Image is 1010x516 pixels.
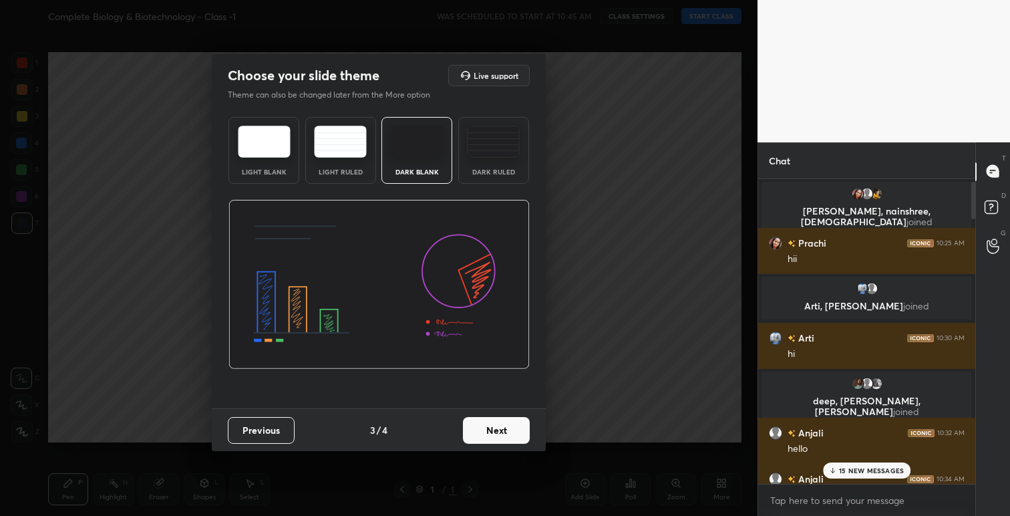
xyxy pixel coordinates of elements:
div: Light Blank [237,168,291,175]
img: 3 [769,331,782,344]
p: 15 NEW MESSAGES [839,467,904,475]
img: ed3ab55d65e64a7c9deb2dd33bdca001.jpg [870,377,883,390]
div: Dark Ruled [467,168,520,175]
span: joined [903,299,929,312]
img: 0d6d583449ac47b68eef7cb91936b6e5.jpg [851,377,864,390]
h4: / [377,423,381,437]
img: iconic-dark.1390631f.png [908,428,935,436]
button: Next [463,417,530,444]
img: darkThemeBanner.d06ce4a2.svg [228,200,530,370]
img: darkRuledTheme.de295e13.svg [467,126,520,158]
img: default.png [860,377,874,390]
div: 10:30 AM [937,334,965,342]
p: T [1002,153,1006,163]
div: hi [788,348,965,361]
img: d489c4b7127b407f8a3e39f43be22fec.png [769,236,782,249]
h6: Anjali [796,472,824,486]
img: default.png [865,282,878,295]
p: Arti, [PERSON_NAME] [770,301,964,311]
h4: 3 [370,423,375,437]
p: D [1001,190,1006,201]
p: G [1001,228,1006,238]
span: joined [906,215,933,228]
h2: Choose your slide theme [228,67,379,84]
h4: 4 [382,423,387,437]
div: Dark Blank [390,168,444,175]
p: Theme can also be changed later from the More option [228,89,444,101]
div: hello [788,442,965,456]
div: 10:25 AM [937,239,965,247]
div: 10:32 AM [937,428,965,436]
p: [PERSON_NAME], nainshree, [DEMOGRAPHIC_DATA] [770,206,964,227]
img: iconic-dark.1390631f.png [907,239,934,247]
span: joined [893,405,919,418]
img: lightTheme.e5ed3b09.svg [238,126,291,158]
img: d489c4b7127b407f8a3e39f43be22fec.png [851,187,864,201]
img: no-rating-badge.077c3623.svg [788,240,796,247]
p: Chat [758,143,801,178]
div: Light Ruled [314,168,367,175]
button: Previous [228,417,295,444]
div: grid [758,179,975,484]
h6: Prachi [796,236,826,250]
img: default.png [860,187,874,201]
img: 3 [856,282,869,295]
img: default.png [769,426,782,439]
img: iconic-dark.1390631f.png [907,475,934,483]
img: lightRuledTheme.5fabf969.svg [314,126,367,158]
p: deep, [PERSON_NAME], [PERSON_NAME] [770,396,964,417]
h5: Live support [474,72,518,80]
img: 69143bd6258e4692929320f57466fe20.jpg [870,187,883,201]
img: iconic-dark.1390631f.png [907,334,934,342]
img: no-rating-badge.077c3623.svg [788,476,796,483]
div: 10:34 AM [937,475,965,483]
img: darkTheme.f0cc69e5.svg [391,126,444,158]
h6: Arti [796,331,814,345]
img: default.png [769,472,782,485]
div: hii [788,253,965,266]
img: no-rating-badge.077c3623.svg [788,335,796,342]
img: no-rating-badge.077c3623.svg [788,430,796,437]
h6: Anjali [796,426,824,440]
